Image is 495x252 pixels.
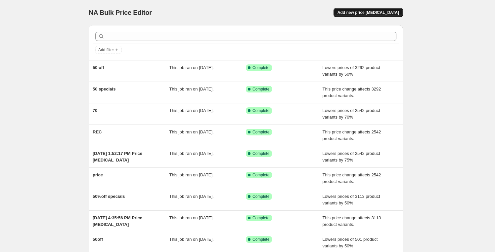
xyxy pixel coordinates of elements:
[169,87,214,91] span: This job ran on [DATE].
[89,9,152,16] span: NA Bulk Price Editor
[323,215,381,227] span: This price change affects 3113 product variants.
[252,108,269,113] span: Complete
[95,46,122,54] button: Add filter
[93,65,104,70] span: 50 off
[323,151,380,162] span: Lowers prices of 2542 product variants by 75%
[252,65,269,70] span: Complete
[169,194,214,199] span: This job ran on [DATE].
[323,237,378,248] span: Lowers prices of 501 product variants by 50%
[169,151,214,156] span: This job ran on [DATE].
[252,215,269,221] span: Complete
[169,215,214,220] span: This job ran on [DATE].
[323,87,381,98] span: This price change affects 3292 product variants.
[323,129,381,141] span: This price change affects 2542 product variants.
[93,237,103,242] span: 50off
[93,87,115,91] span: 50 specials
[93,172,103,177] span: price
[252,172,269,178] span: Complete
[93,151,142,162] span: [DATE] 1:52:17 PM Price [MEDICAL_DATA]
[252,194,269,199] span: Complete
[93,129,102,134] span: REC
[93,108,97,113] span: 70
[337,10,399,15] span: Add new price [MEDICAL_DATA]
[334,8,403,17] button: Add new price [MEDICAL_DATA]
[98,47,114,53] span: Add filter
[323,65,380,77] span: Lowers prices of 3292 product variants by 50%
[323,194,380,205] span: Lowers prices of 3113 product variants by 50%
[169,172,214,177] span: This job ran on [DATE].
[93,194,125,199] span: 50%off specials
[169,108,214,113] span: This job ran on [DATE].
[93,215,142,227] span: [DATE] 4:35:56 PM Price [MEDICAL_DATA]
[252,87,269,92] span: Complete
[252,151,269,156] span: Complete
[169,65,214,70] span: This job ran on [DATE].
[169,129,214,134] span: This job ran on [DATE].
[323,172,381,184] span: This price change affects 2542 product variants.
[252,237,269,242] span: Complete
[323,108,380,120] span: Lowers prices of 2542 product variants by 70%
[169,237,214,242] span: This job ran on [DATE].
[252,129,269,135] span: Complete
